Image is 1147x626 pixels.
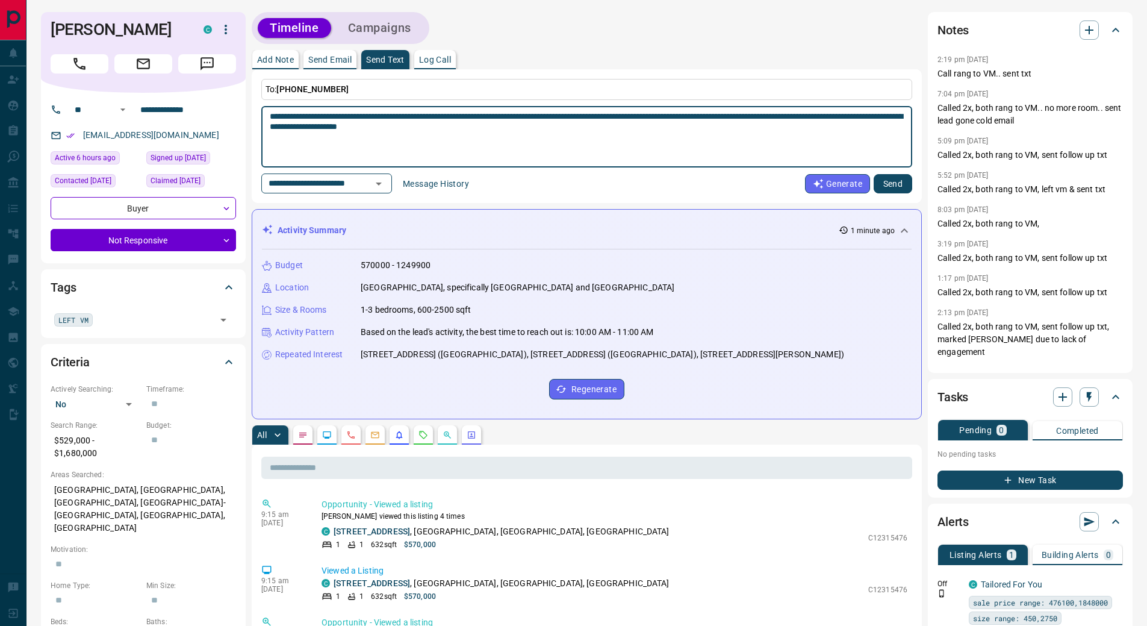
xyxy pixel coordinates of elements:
[51,348,236,377] div: Criteria
[66,131,75,140] svg: Email Verified
[467,430,476,440] svg: Agent Actions
[981,580,1042,589] a: Tailored For You
[1106,551,1111,559] p: 0
[937,137,989,145] p: 5:09 pm [DATE]
[51,420,140,431] p: Search Range:
[361,304,471,316] p: 1-3 bedrooms, 600-2500 sqft
[937,308,989,317] p: 2:13 pm [DATE]
[51,480,236,538] p: [GEOGRAPHIC_DATA], [GEOGRAPHIC_DATA], [GEOGRAPHIC_DATA], [GEOGRAPHIC_DATA]-[GEOGRAPHIC_DATA], [GE...
[937,16,1123,45] div: Notes
[322,511,907,522] p: [PERSON_NAME] viewed this listing 4 times
[336,18,423,38] button: Campaigns
[370,430,380,440] svg: Emails
[276,84,349,94] span: [PHONE_NUMBER]
[937,286,1123,299] p: Called 2x, both rang to VM, sent follow up txt
[937,252,1123,264] p: Called 2x, both rang to VM, sent follow up txt
[404,591,436,602] p: $570,000
[937,445,1123,463] p: No pending tasks
[937,171,989,180] p: 5:52 pm [DATE]
[51,580,140,591] p: Home Type:
[937,240,989,248] p: 3:19 pm [DATE]
[359,539,364,550] p: 1
[261,577,303,585] p: 9:15 am
[51,229,236,251] div: Not Responsive
[419,55,451,64] p: Log Call
[55,175,111,187] span: Contacted [DATE]
[359,591,364,602] p: 1
[275,304,327,316] p: Size & Rooms
[937,274,989,283] p: 1:17 pm [DATE]
[937,387,968,407] h2: Tasks
[371,591,397,602] p: 632 sqft
[336,591,340,602] p: 1
[146,580,236,591] p: Min Size:
[937,218,1123,230] p: Called 2x, both rang to VM,
[937,507,1123,536] div: Alerts
[322,527,330,536] div: condos.ca
[937,471,1123,490] button: New Task
[146,151,236,168] div: Sat Aug 27 2022
[51,54,108,74] span: Call
[262,219,912,242] div: Activity Summary1 minute ago
[275,348,343,361] p: Repeated Interest
[1042,551,1099,559] p: Building Alerts
[336,539,340,550] p: 1
[937,321,1123,358] p: Called 2x, both rang to VM, sent follow up txt, marked [PERSON_NAME] due to lack of engagement
[346,430,356,440] svg: Calls
[1009,551,1014,559] p: 1
[937,55,989,64] p: 2:19 pm [DATE]
[275,281,309,294] p: Location
[51,352,90,372] h2: Criteria
[51,395,140,414] div: No
[261,510,303,519] p: 9:15 am
[937,102,1123,127] p: Called 2x, both rang to VM.. no more room.. sent lead gone cold email
[937,149,1123,161] p: Called 2x, both rang to VM, sent follow up txt
[322,579,330,587] div: condos.ca
[937,205,989,214] p: 8:03 pm [DATE]
[370,175,387,192] button: Open
[973,596,1108,609] span: sale price range: 476100,1848000
[334,577,670,590] p: , [GEOGRAPHIC_DATA], [GEOGRAPHIC_DATA], [GEOGRAPHIC_DATA]
[937,67,1123,80] p: Call rang to VM.. sent txt
[278,224,346,237] p: Activity Summary
[308,55,352,64] p: Send Email
[257,55,294,64] p: Add Note
[322,565,907,577] p: Viewed a Listing
[322,430,332,440] svg: Lead Browsing Activity
[851,225,895,236] p: 1 minute ago
[298,430,308,440] svg: Notes
[51,278,76,297] h2: Tags
[396,174,476,193] button: Message History
[261,585,303,593] p: [DATE]
[361,281,674,294] p: [GEOGRAPHIC_DATA], specifically [GEOGRAPHIC_DATA] and [GEOGRAPHIC_DATA]
[361,326,654,339] p: Based on the lead's activity, the best time to reach out is: 10:00 AM - 11:00 AM
[322,498,907,511] p: Opportunity - Viewed a listing
[371,539,397,550] p: 632 sqft
[114,54,172,74] span: Email
[55,152,116,164] span: Active 6 hours ago
[178,54,236,74] span: Message
[51,384,140,395] p: Actively Searching:
[418,430,428,440] svg: Requests
[51,469,236,480] p: Areas Searched:
[805,174,870,193] button: Generate
[937,578,962,589] p: Off
[275,259,303,272] p: Budget
[334,525,670,538] p: , [GEOGRAPHIC_DATA], [GEOGRAPHIC_DATA], [GEOGRAPHIC_DATA]
[51,151,140,168] div: Thu Aug 14 2025
[366,55,405,64] p: Send Text
[51,431,140,463] p: $529,000 - $1,680,000
[404,539,436,550] p: $570,000
[334,578,410,588] a: [STREET_ADDRESS]
[959,426,992,434] p: Pending
[146,420,236,431] p: Budget:
[275,326,334,339] p: Activity Pattern
[51,273,236,302] div: Tags
[204,25,212,34] div: condos.ca
[146,174,236,191] div: Fri Feb 10 2023
[950,551,1002,559] p: Listing Alerts
[51,544,236,555] p: Motivation:
[937,383,1123,412] div: Tasks
[215,311,232,328] button: Open
[937,183,1123,196] p: Called 2x, both rang to VM, left vm & sent txt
